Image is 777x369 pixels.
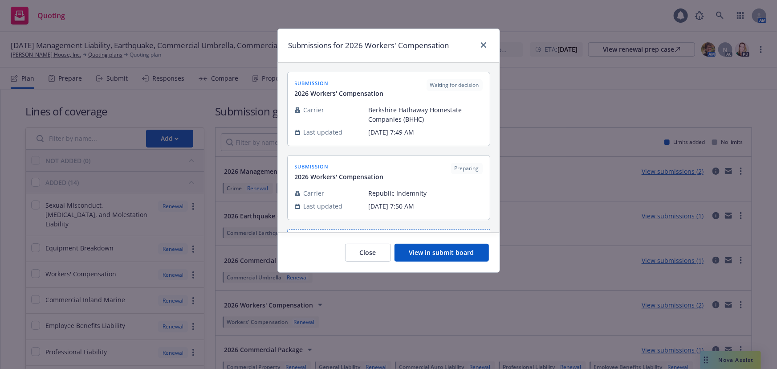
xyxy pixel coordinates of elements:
span: Carrier [304,105,325,115]
span: [DATE] 7:50 AM [369,201,483,211]
button: Close [345,244,391,262]
span: submission [295,163,384,170]
a: close [478,40,489,50]
span: Waiting for decision [430,81,479,89]
span: [DATE] 7:49 AM [369,127,483,137]
span: submission [295,79,384,87]
span: Last updated [304,127,343,137]
span: 2026 Workers' Compensation [295,172,384,181]
button: Add market to approach [287,229,490,251]
h1: Submissions for 2026 Workers' Compensation [289,40,449,51]
button: View in submit board [395,244,489,262]
span: Preparing [455,164,479,172]
span: Last updated [304,201,343,211]
span: Berkshire Hathaway Homestate Companies (BHHC) [369,105,483,124]
span: 2026 Workers' Compensation [295,89,384,98]
span: Carrier [304,189,325,198]
span: Republic Indemnity [369,189,483,198]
